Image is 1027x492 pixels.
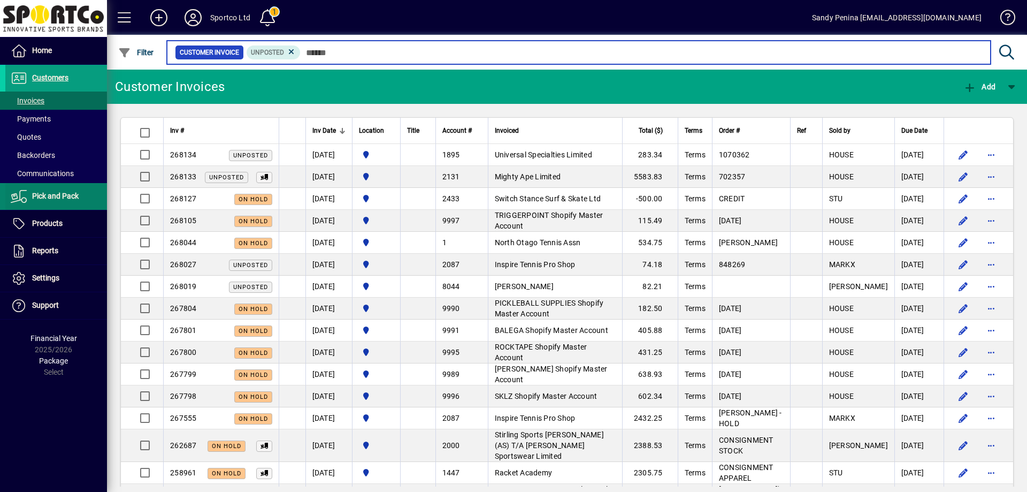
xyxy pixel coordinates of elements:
span: Inv # [170,125,184,137]
span: 2433 [442,194,460,203]
span: 9997 [442,216,460,225]
span: On hold [239,350,268,357]
div: Sold by [829,125,888,137]
span: 2131 [442,172,460,181]
div: Total ($) [629,125,672,137]
span: Sportco Ltd Warehouse [359,171,394,183]
td: [DATE] [305,298,352,320]
div: Inv # [170,125,272,137]
button: Edit [955,344,972,361]
a: Products [5,210,107,237]
span: Unposted [233,262,268,269]
span: 2000 [442,441,460,450]
td: 283.34 [622,144,678,166]
button: More options [983,322,1000,339]
span: Terms [685,414,706,422]
span: [DATE] [719,216,742,225]
div: Location [359,125,394,137]
span: 268044 [170,238,197,247]
span: BALEGA Shopify Master Account [495,326,608,335]
td: 405.88 [622,320,678,342]
span: Invoices [11,96,44,105]
span: HOUSE [829,370,854,379]
div: Order # [719,125,784,137]
span: Inspire Tennis Pro Shop [495,260,576,269]
span: Home [32,46,52,55]
span: On hold [239,372,268,379]
span: Total ($) [639,125,663,137]
span: Sportco Ltd Warehouse [359,346,394,358]
td: [DATE] [894,144,944,166]
span: TRIGGERPOINT Shopify Master Account [495,211,603,230]
button: More options [983,410,1000,427]
span: Ref [797,125,806,137]
div: Ref [797,125,816,137]
div: Sandy Penina [EMAIL_ADDRESS][DOMAIN_NAME] [812,9,982,26]
span: On hold [212,470,241,477]
span: Sportco Ltd Warehouse [359,368,394,380]
td: [DATE] [894,429,944,462]
button: Add [961,77,998,96]
button: Edit [955,278,972,295]
span: HOUSE [829,238,854,247]
span: 268133 [170,172,197,181]
span: Racket Academy [495,468,553,477]
span: HOUSE [829,216,854,225]
span: 258961 [170,468,197,477]
a: Quotes [5,128,107,146]
td: 638.93 [622,364,678,385]
span: Due Date [901,125,928,137]
span: HOUSE [829,326,854,335]
span: Unposted [251,49,284,56]
span: 262687 [170,441,197,450]
span: 268127 [170,194,197,203]
span: Support [32,301,59,309]
span: Sportco Ltd Warehouse [359,193,394,205]
td: [DATE] [305,429,352,462]
span: 9989 [442,370,460,379]
span: HOUSE [829,304,854,313]
span: Sportco Ltd Warehouse [359,237,394,248]
td: [DATE] [894,407,944,429]
span: Terms [685,238,706,247]
span: Terms [685,150,706,159]
button: More options [983,300,1000,317]
span: HOUSE [829,348,854,357]
td: [DATE] [305,462,352,484]
a: Knowledge Base [992,2,1014,37]
span: Settings [32,274,59,282]
span: 702357 [719,172,746,181]
span: [PERSON_NAME] [719,238,778,247]
span: 267804 [170,304,197,313]
span: 9996 [442,392,460,400]
td: 74.18 [622,254,678,276]
span: Add [963,82,995,91]
button: Edit [955,190,972,207]
td: [DATE] [305,144,352,166]
button: Edit [955,256,972,273]
button: Edit [955,300,972,317]
span: Inspire Tennis Pro Shop [495,414,576,422]
a: Support [5,292,107,319]
span: On hold [239,196,268,203]
a: Payments [5,110,107,128]
td: [DATE] [894,462,944,484]
button: Edit [955,212,972,229]
span: Sportco Ltd Warehouse [359,467,394,479]
td: 5583.83 [622,166,678,188]
span: Sportco Ltd Warehouse [359,440,394,451]
a: Settings [5,265,107,292]
span: 267799 [170,370,197,379]
td: 431.25 [622,342,678,364]
span: Sportco Ltd Warehouse [359,412,394,424]
button: More options [983,278,1000,295]
span: [PERSON_NAME] - HOLD [719,408,782,428]
td: [DATE] [305,385,352,407]
span: Payments [11,115,51,123]
span: On hold [239,240,268,247]
td: 2305.75 [622,462,678,484]
span: [DATE] [719,304,742,313]
td: [DATE] [894,385,944,407]
button: Edit [955,437,972,454]
td: 182.50 [622,298,678,320]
